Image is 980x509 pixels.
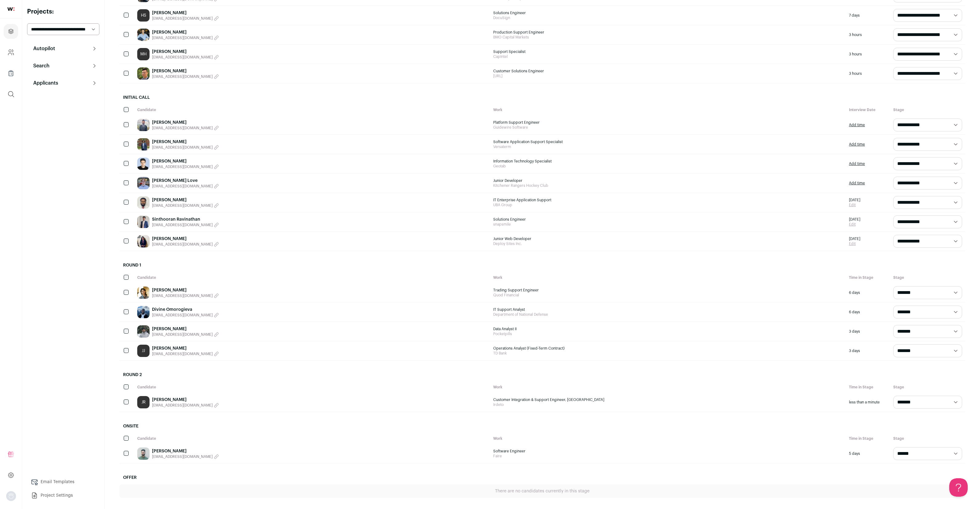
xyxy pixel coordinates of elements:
[849,142,865,147] a: Add time
[152,351,213,356] span: [EMAIL_ADDRESS][DOMAIN_NAME]
[152,55,213,60] span: [EMAIL_ADDRESS][DOMAIN_NAME]
[152,345,219,351] a: [PERSON_NAME]
[493,120,843,125] span: Platform Support Engineer
[152,16,219,21] button: [EMAIL_ADDRESS][DOMAIN_NAME]
[137,29,150,41] img: 81f54f77ef7fa2609aeea1f1283265a8659ffae5adbb38bc4308869933411bd6.jpg
[849,122,865,127] a: Add time
[493,125,843,130] span: Guidewire Software
[493,74,843,78] span: [URL]
[137,216,150,228] img: fa95aca32fc0ae0abf9aaf48340d1971efd3fcb152f496778cb86192ca244752.jpg
[849,241,860,246] a: Edit
[493,312,843,317] span: Department of National Defense
[846,104,890,115] div: Interview Date
[493,144,843,149] span: Versaterm
[152,313,219,318] button: [EMAIL_ADDRESS][DOMAIN_NAME]
[846,25,890,44] div: 3 hours
[152,55,219,60] button: [EMAIL_ADDRESS][DOMAIN_NAME]
[493,402,843,407] span: Irdeto
[152,351,219,356] button: [EMAIL_ADDRESS][DOMAIN_NAME]
[493,159,843,164] span: Information Technology Specialist
[27,476,99,488] a: Email Templates
[152,74,219,79] button: [EMAIL_ADDRESS][DOMAIN_NAME]
[119,419,965,433] h2: Onsite
[4,24,18,39] a: Projects
[152,197,219,203] a: [PERSON_NAME]
[493,241,843,246] span: Deploy Sites Inc.
[846,341,890,360] div: 3 days
[152,16,213,21] span: [EMAIL_ADDRESS][DOMAIN_NAME]
[137,396,150,408] a: JR
[849,181,865,186] a: Add time
[493,222,843,227] span: snapsmile
[949,478,968,497] iframe: Help Scout Beacon - Open
[30,79,58,87] p: Applicants
[152,164,213,169] span: [EMAIL_ADDRESS][DOMAIN_NAME]
[137,67,150,80] img: b096cf2b470170428650acd1e89114b9ca1a387d3dd5dd989e87ba2e69ce0f3c.jpg
[493,139,843,144] span: Software Application Support Specialist
[152,313,213,318] span: [EMAIL_ADDRESS][DOMAIN_NAME]
[152,119,219,126] a: [PERSON_NAME]
[27,7,99,16] h2: Projects:
[27,42,99,55] button: Autopilot
[152,242,219,247] button: [EMAIL_ADDRESS][DOMAIN_NAME]
[30,45,55,52] p: Autopilot
[119,484,965,498] div: There are no candidates currently in this stage
[493,164,843,169] span: Geotab
[493,449,843,454] span: Software Engineer
[849,161,865,166] a: Add time
[152,126,219,130] button: [EMAIL_ADDRESS][DOMAIN_NAME]
[493,397,843,402] span: Customer Integration & Support Engineer, [GEOGRAPHIC_DATA]
[493,327,843,331] span: Data Analyst II
[30,62,50,70] p: Search
[846,272,890,283] div: Time in Stage
[137,119,150,131] img: b13acace784b56bff4c0b426ab5bcb4ec2ba2aea1bd4a0e45daaa25254bd1327.jpg
[849,236,860,241] span: [DATE]
[890,433,965,444] div: Stage
[137,345,150,357] a: JJ
[152,448,219,454] a: [PERSON_NAME]
[152,216,219,222] a: Sinthooran Ravinathan
[493,198,843,202] span: IT Enterprise Application Support
[152,49,219,55] a: [PERSON_NAME]
[152,332,213,337] span: [EMAIL_ADDRESS][DOMAIN_NAME]
[493,307,843,312] span: IT Support Analyst
[137,9,150,22] a: HS
[152,10,219,16] a: [PERSON_NAME]
[6,491,16,501] button: Open dropdown
[493,69,843,74] span: Customer Solutions Engineer
[134,104,490,115] div: Candidate
[493,178,843,183] span: Junior Developer
[493,288,843,293] span: Trading Support Engineer
[490,272,846,283] div: Work
[152,203,219,208] button: [EMAIL_ADDRESS][DOMAIN_NAME]
[493,54,843,59] span: CapIntel
[152,184,213,189] span: [EMAIL_ADDRESS][DOMAIN_NAME]
[27,60,99,72] button: Search
[493,35,843,40] span: BMO Capital Markets
[119,471,965,484] h2: Offer
[846,382,890,393] div: Time in Stage
[493,331,843,336] span: Pocketpills
[152,454,213,459] span: [EMAIL_ADDRESS][DOMAIN_NAME]
[152,74,213,79] span: [EMAIL_ADDRESS][DOMAIN_NAME]
[152,403,219,408] button: [EMAIL_ADDRESS][DOMAIN_NAME]
[137,138,150,150] img: 37726d9d10fa6b09945aacb27ec9a3fe0a5051c47880cd21b5a67f37dd4fe7f6.jpg
[493,217,843,222] span: Solutions Engineer
[846,64,890,83] div: 3 hours
[490,104,846,115] div: Work
[137,48,150,60] div: MH
[493,346,843,351] span: Operations Analyst (Fixed-Term Contract)
[490,433,846,444] div: Work
[490,382,846,393] div: Work
[152,139,219,145] a: [PERSON_NAME]
[152,454,219,459] button: [EMAIL_ADDRESS][DOMAIN_NAME]
[27,77,99,89] button: Applicants
[493,49,843,54] span: Support Specialist
[152,293,213,298] span: [EMAIL_ADDRESS][DOMAIN_NAME]
[493,30,843,35] span: Production Support Engineer
[134,272,490,283] div: Candidate
[152,145,213,150] span: [EMAIL_ADDRESS][DOMAIN_NAME]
